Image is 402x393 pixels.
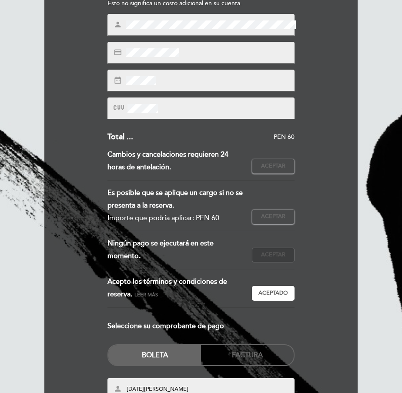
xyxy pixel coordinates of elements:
div: PEN 60 [133,133,294,141]
div: Acepto los términos y condiciones de reserva. [107,275,251,301]
span: Aceptar [261,213,285,221]
button: Aceptar [252,209,295,224]
i: person [114,20,122,29]
span: Aceptado [258,289,288,297]
button: Aceptar [252,159,295,174]
span: Aceptar [261,251,285,259]
div: Cambios y cancelaciones requieren 24 horas de antelación. [107,148,251,174]
div: Factura [201,345,294,365]
span: Seleccione su comprobante de pago [107,320,224,333]
div: Es posible que se aplique un cargo si no se presenta a la reserva. [107,187,245,212]
div: Boleta [108,345,201,365]
span: Aceptar [261,162,285,170]
div: Importe que podría aplicar: PEN 60 [107,212,245,225]
i: credit_card [114,48,122,57]
button: Aceptado [252,286,295,301]
button: Aceptar [252,248,295,262]
span: Leer más [134,292,158,298]
div: Ningún pago se ejecutará en este momento. [107,237,251,262]
i: date_range [114,76,122,85]
span: Total ... [107,132,133,141]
